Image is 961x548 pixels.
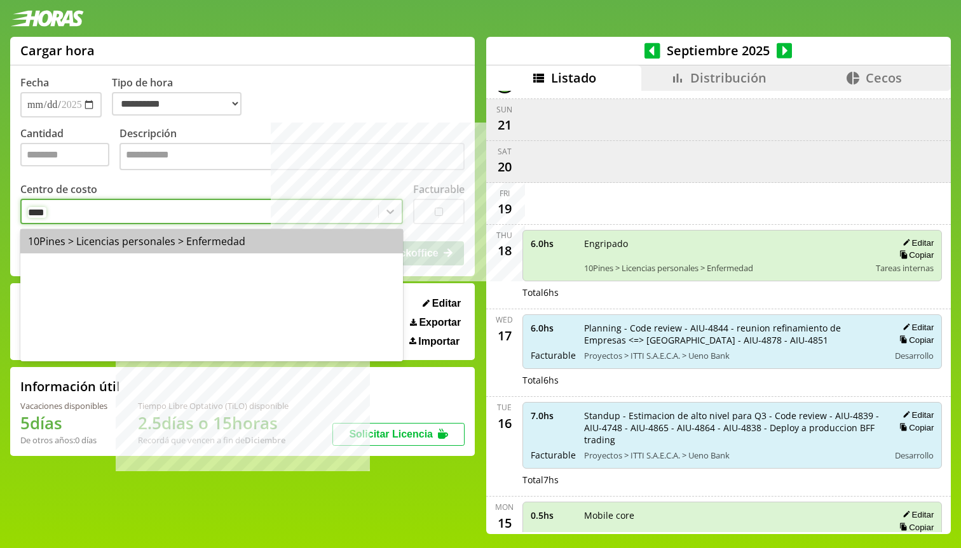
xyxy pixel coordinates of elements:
span: Engripado [584,237,868,250]
div: 10Pines > Licencias personales > Enfermedad [20,229,403,253]
button: Editar [899,237,934,248]
button: Copiar [896,335,934,345]
div: 16 [494,413,515,433]
span: Listado [551,69,596,86]
span: Distribución [690,69,767,86]
label: Centro de costo [20,182,97,196]
img: logotipo [10,10,84,27]
h2: Información útil [20,378,120,395]
button: Copiar [896,250,934,260]
div: Tiempo Libre Optativo (TiLO) disponible [138,400,289,411]
button: Editar [899,410,934,420]
div: Thu [496,230,512,241]
span: Proyectos > ITTI S.A.E.C.A. > Ueno Bank [584,450,881,461]
div: Wed [496,314,513,325]
div: Tue [497,402,512,413]
span: Importar [418,336,460,347]
h1: Cargar hora [20,42,95,59]
div: Total 6 hs [522,374,943,386]
span: 7.0 hs [531,410,575,422]
input: Cantidad [20,143,109,166]
span: Proyectos > ITTI S.A.E.C.A. > Ueno Bank [584,350,881,361]
span: Facturable [531,349,575,361]
div: Fri [500,188,510,199]
div: Recordá que vencen a fin de [138,434,289,446]
button: Exportar [406,316,465,329]
div: 15 [494,512,515,533]
div: Sun [496,104,512,115]
label: Fecha [20,76,49,90]
div: 18 [494,241,515,261]
div: Vacaciones disponibles [20,400,107,411]
span: Editar [432,298,461,309]
span: Exportar [419,317,461,328]
label: Tipo de hora [112,76,252,117]
div: De otros años: 0 días [20,434,107,446]
button: Editar [899,509,934,520]
span: Desarrollo [895,450,934,461]
button: Copiar [896,422,934,433]
select: Tipo de hora [112,92,242,116]
button: Solicitar Licencia [332,423,465,446]
div: Mon [495,502,514,512]
span: Desarrollo [895,350,934,361]
label: Descripción [119,126,465,173]
span: 6.0 hs [531,237,575,250]
h1: 2.5 días o 15 horas [138,411,289,434]
button: Editar [899,322,934,333]
span: Solicitar Licencia [349,429,433,439]
div: 17 [494,325,515,345]
div: 20 [494,157,515,177]
button: Editar [419,297,465,310]
div: 19 [494,199,515,219]
span: Mobile core [584,509,868,521]
div: Sat [498,146,512,157]
span: Cecos [866,69,902,86]
span: Facturable [531,449,575,461]
div: scrollable content [486,91,951,532]
textarea: Descripción [119,143,465,170]
span: Septiembre 2025 [660,42,777,59]
label: Cantidad [20,126,119,173]
span: 0.5 hs [531,509,575,521]
span: 10Pines > Licencias personales > Enfermedad [584,262,868,274]
div: Total 7 hs [522,474,943,486]
span: Planning - Code review - AIU-4844 - reunion refinamiento de Empresas <=> [GEOGRAPHIC_DATA] - AIU-... [584,322,881,346]
span: Standup - Estimacion de alto nivel para Q3 - Code review - AIU-4839 - AIU-4748 - AIU-4865 - AIU-4... [584,410,881,446]
span: 6.0 hs [531,322,575,334]
span: Tareas internas [876,262,934,274]
label: Facturable [413,182,465,196]
div: 21 [494,115,515,135]
b: Diciembre [245,434,285,446]
div: Total 6 hs [522,286,943,298]
h1: 5 días [20,411,107,434]
button: Copiar [896,522,934,533]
